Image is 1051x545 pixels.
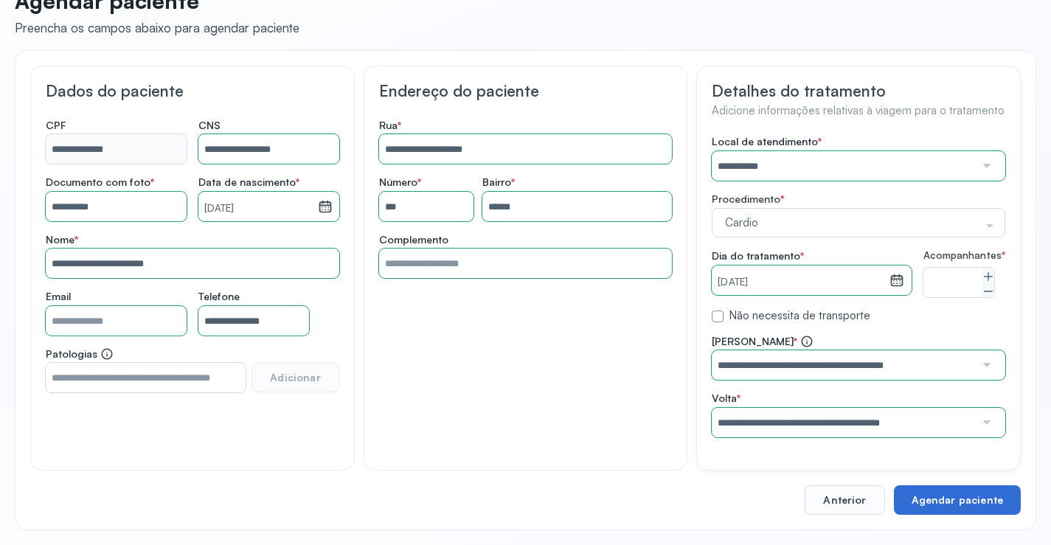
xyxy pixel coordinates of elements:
[718,275,884,290] small: [DATE]
[805,485,884,515] button: Anterior
[46,233,78,246] span: Nome
[721,215,981,230] span: Cardio
[379,119,401,132] span: Rua
[46,347,114,361] span: Patologias
[923,249,1005,262] span: Acompanhantes
[252,363,339,392] button: Adicionar
[379,176,421,189] span: Número
[46,176,154,189] span: Documento com foto
[712,392,740,405] span: Volta
[198,119,221,132] span: CNS
[712,335,814,348] span: [PERSON_NAME]
[198,290,240,303] span: Telefone
[712,249,804,263] span: Dia do tratamento
[204,201,312,216] small: [DATE]
[46,290,71,303] span: Email
[15,20,299,35] div: Preencha os campos abaixo para agendar paciente
[379,233,448,246] span: Complemento
[712,192,780,205] span: Procedimento
[712,104,1005,118] h4: Adicione informações relativas à viagem para o tratamento
[482,176,515,189] span: Bairro
[729,309,870,323] label: Não necessita de transporte
[46,119,66,132] span: CPF
[712,135,822,148] span: Local de atendimento
[712,81,1005,100] h3: Detalhes do tratamento
[894,485,1021,515] button: Agendar paciente
[46,81,339,100] h3: Dados do paciente
[379,81,673,100] h3: Endereço do paciente
[198,176,299,189] span: Data de nascimento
